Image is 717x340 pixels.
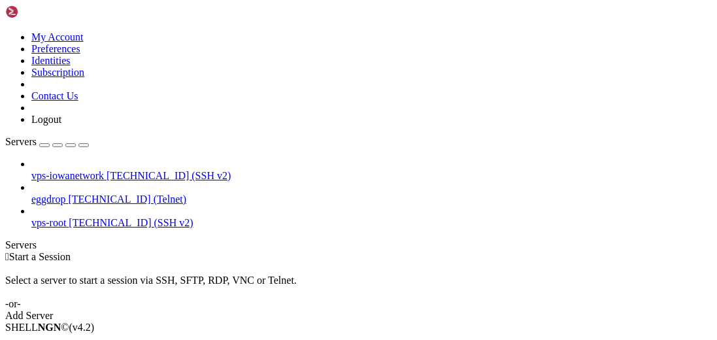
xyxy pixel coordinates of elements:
a: Contact Us [31,90,78,101]
li: eggdrop [TECHNICAL_ID] (Telnet) [31,182,712,205]
span: vps-root [31,217,66,228]
li: vps-iowanetwork [TECHNICAL_ID] (SSH v2) [31,158,712,182]
div: Select a server to start a session via SSH, SFTP, RDP, VNC or Telnet. -or- [5,263,712,310]
span: [TECHNICAL_ID] (SSH v2) [107,170,231,181]
span: [TECHNICAL_ID] (SSH v2) [69,217,193,228]
span: [TECHNICAL_ID] (Telnet) [68,194,186,205]
li: vps-root [TECHNICAL_ID] (SSH v2) [31,205,712,229]
span:  [5,251,9,262]
a: Identities [31,55,71,66]
a: vps-iowanetwork [TECHNICAL_ID] (SSH v2) [31,170,712,182]
a: vps-root [TECHNICAL_ID] (SSH v2) [31,217,712,229]
a: My Account [31,31,84,42]
a: Logout [31,114,61,125]
span: 4.2.0 [69,322,95,333]
a: Servers [5,136,89,147]
a: Preferences [31,43,80,54]
a: Subscription [31,67,84,78]
a: eggdrop [TECHNICAL_ID] (Telnet) [31,194,712,205]
span: Start a Session [9,251,71,262]
div: Servers [5,239,712,251]
span: vps-iowanetwork [31,170,104,181]
b: NGN [38,322,61,333]
div: Add Server [5,310,712,322]
span: eggdrop [31,194,65,205]
span: SHELL © [5,322,94,333]
img: Shellngn [5,5,80,18]
span: Servers [5,136,37,147]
